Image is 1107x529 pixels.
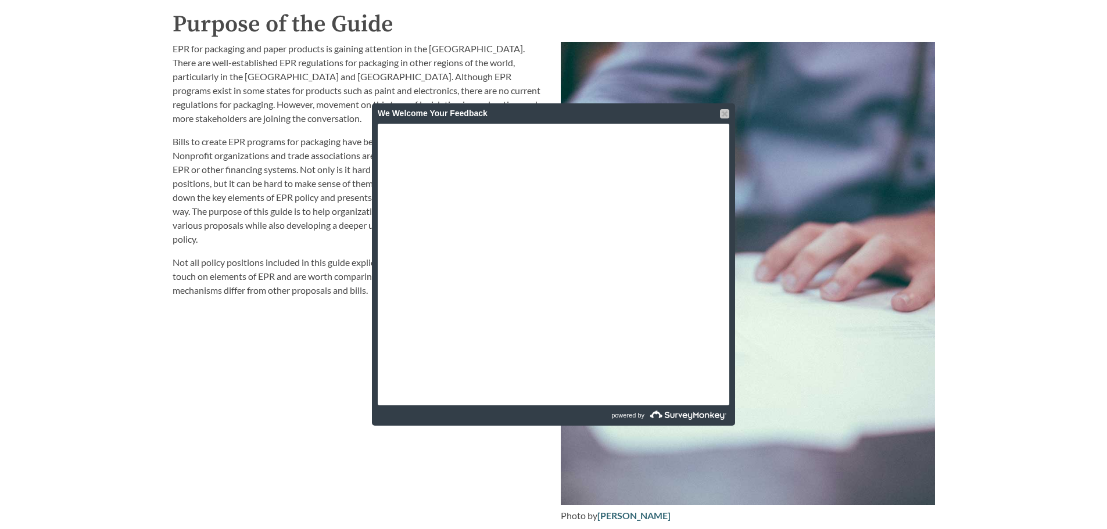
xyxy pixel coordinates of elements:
div: We Welcome Your Feedback [378,103,729,124]
img: man writing on paper [561,42,935,506]
a: [PERSON_NAME] [597,510,671,521]
p: Bills to create EPR programs for packaging have been introduced at the state and federal level. N... [173,135,547,246]
p: EPR for packaging and paper products is gaining attention in the [GEOGRAPHIC_DATA]. There are wel... [173,42,547,125]
a: powered by [555,405,729,426]
div: Photo by [561,509,935,523]
h2: Purpose of the Guide [173,7,935,42]
span: powered by [611,405,644,426]
p: Not all policy positions included in this guide explicitly reference EPR. However, they each touc... [173,255,547,297]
